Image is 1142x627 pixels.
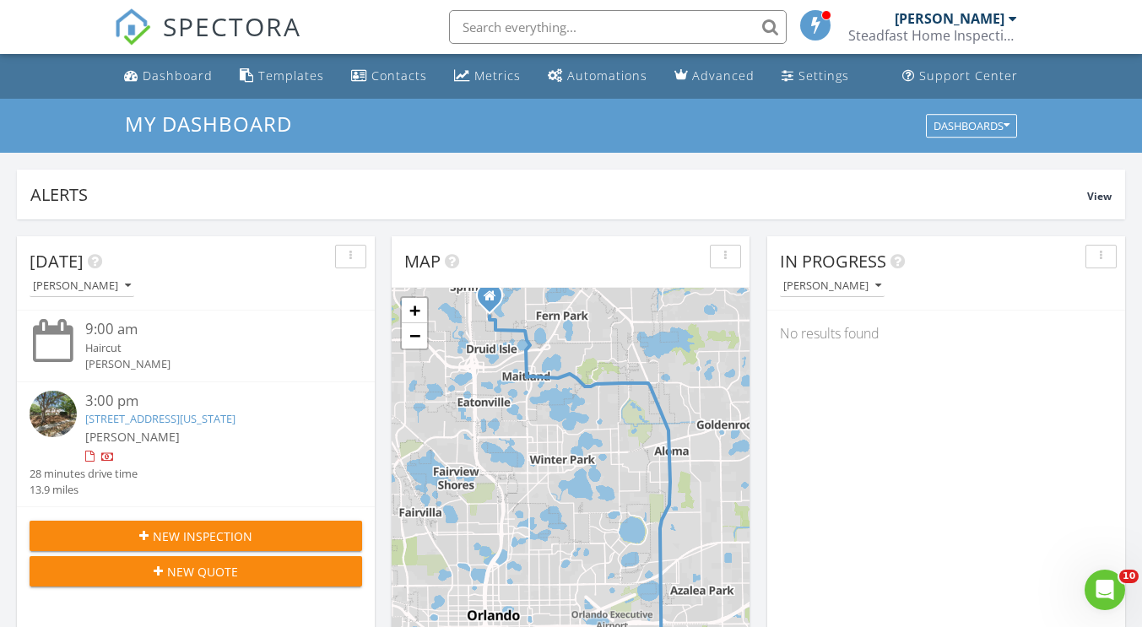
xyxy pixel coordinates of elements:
a: SPECTORA [114,23,301,58]
span: [DATE] [30,250,84,273]
div: Templates [258,68,324,84]
button: New Inspection [30,521,362,551]
img: streetview [30,391,77,438]
div: No results found [767,311,1125,356]
div: Advanced [692,68,755,84]
div: Dashboard [143,68,213,84]
div: Alerts [30,183,1087,206]
span: New Quote [167,563,238,581]
a: 3:00 pm [STREET_ADDRESS][US_STATE] [PERSON_NAME] 28 minutes drive time 13.9 miles [30,391,362,499]
span: Map [404,250,441,273]
a: Dashboard [117,61,219,92]
button: [PERSON_NAME] [780,275,885,298]
button: [PERSON_NAME] [30,275,134,298]
div: 3:00 pm [85,391,335,412]
a: Settings [775,61,856,92]
a: Contacts [344,61,434,92]
div: Metrics [474,68,521,84]
a: Advanced [668,61,761,92]
div: [PERSON_NAME] [33,280,131,292]
a: Zoom out [402,323,427,349]
div: 9:00 am [85,319,335,340]
div: Dashboards [934,120,1009,132]
span: New Inspection [153,527,252,545]
input: Search everything... [449,10,787,44]
a: Zoom in [402,298,427,323]
div: Steadfast Home Inspections llc [848,27,1017,44]
span: In Progress [780,250,886,273]
div: 611 ARVERN dr, Altamonte Springs FL 32701 [490,295,500,305]
a: Automations (Basic) [541,61,654,92]
span: View [1087,189,1112,203]
div: [PERSON_NAME] [783,280,881,292]
a: Metrics [447,61,528,92]
div: 13.9 miles [30,482,138,498]
iframe: Intercom live chat [1085,570,1125,610]
a: Templates [233,61,331,92]
div: Settings [798,68,849,84]
img: The Best Home Inspection Software - Spectora [114,8,151,46]
div: Support Center [919,68,1018,84]
div: Automations [567,68,647,84]
span: [PERSON_NAME] [85,429,180,445]
div: 28 minutes drive time [30,466,138,482]
div: [PERSON_NAME] [85,356,335,372]
button: New Quote [30,556,362,586]
span: My Dashboard [125,110,292,138]
button: Dashboards [926,114,1017,138]
a: [STREET_ADDRESS][US_STATE] [85,411,235,426]
a: Support Center [896,61,1025,92]
span: SPECTORA [163,8,301,44]
span: 10 [1119,570,1139,583]
div: Haircut [85,340,335,356]
div: [PERSON_NAME] [895,10,1004,27]
div: Contacts [371,68,427,84]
